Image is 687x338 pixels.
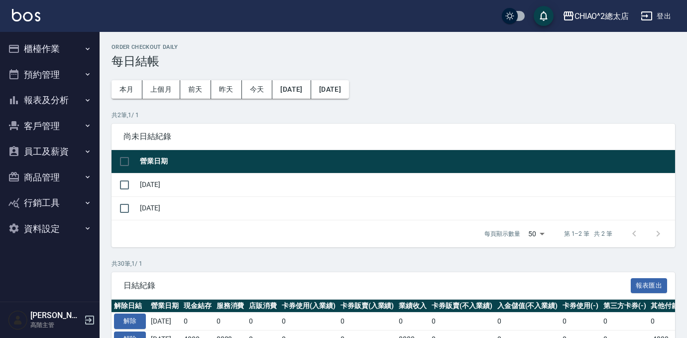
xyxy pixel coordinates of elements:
[495,300,561,313] th: 入金儲值(不入業績)
[559,6,633,26] button: CHIAO^2總太店
[8,310,28,330] img: Person
[338,313,397,331] td: 0
[4,190,96,216] button: 行銷工具
[30,311,81,321] h5: [PERSON_NAME]
[560,300,601,313] th: 卡券使用(-)
[534,6,554,26] button: save
[112,259,675,268] p: 共 30 筆, 1 / 1
[4,113,96,139] button: 客戶管理
[148,313,181,331] td: [DATE]
[214,300,247,313] th: 服務消費
[637,7,675,25] button: 登出
[524,220,548,247] div: 50
[279,300,338,313] th: 卡券使用(入業績)
[564,229,612,238] p: 第 1–2 筆 共 2 筆
[246,300,279,313] th: 店販消費
[137,173,675,196] td: [DATE]
[631,280,668,290] a: 報表匯出
[272,80,311,99] button: [DATE]
[148,300,181,313] th: 營業日期
[123,132,663,142] span: 尚未日結紀錄
[4,165,96,190] button: 商品管理
[112,54,675,68] h3: 每日結帳
[4,62,96,88] button: 預約管理
[338,300,397,313] th: 卡券販賣(入業績)
[112,111,675,120] p: 共 2 筆, 1 / 1
[484,229,520,238] p: 每頁顯示數量
[601,313,649,331] td: 0
[4,216,96,242] button: 資料設定
[114,314,146,329] button: 解除
[30,321,81,330] p: 高階主管
[246,313,279,331] td: 0
[211,80,242,99] button: 昨天
[396,300,429,313] th: 業績收入
[429,313,495,331] td: 0
[12,9,40,21] img: Logo
[4,36,96,62] button: 櫃檯作業
[112,80,142,99] button: 本月
[112,300,148,313] th: 解除日結
[429,300,495,313] th: 卡券販賣(不入業績)
[574,10,629,22] div: CHIAO^2總太店
[495,313,561,331] td: 0
[560,313,601,331] td: 0
[311,80,349,99] button: [DATE]
[181,313,214,331] td: 0
[279,313,338,331] td: 0
[180,80,211,99] button: 前天
[112,44,675,50] h2: Order checkout daily
[396,313,429,331] td: 0
[137,150,675,173] th: 營業日期
[137,196,675,220] td: [DATE]
[601,300,649,313] th: 第三方卡券(-)
[242,80,273,99] button: 今天
[123,281,631,291] span: 日結紀錄
[214,313,247,331] td: 0
[142,80,180,99] button: 上個月
[4,87,96,113] button: 報表及分析
[181,300,214,313] th: 現金結存
[631,278,668,294] button: 報表匯出
[4,139,96,165] button: 員工及薪資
